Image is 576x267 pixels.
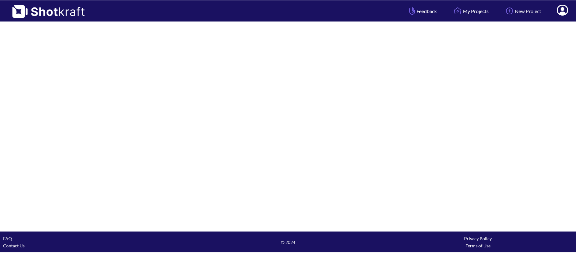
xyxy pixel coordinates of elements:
span: © 2024 [193,239,383,246]
img: Home Icon [452,6,463,16]
img: Hand Icon [408,6,417,16]
img: Add Icon [504,6,515,16]
div: Privacy Policy [383,235,573,242]
a: Contact Us [3,243,25,248]
a: My Projects [448,3,493,19]
iframe: chat widget [509,253,573,267]
a: New Project [500,3,546,19]
span: Feedback [408,7,437,15]
a: FAQ [3,236,12,241]
div: Terms of Use [383,242,573,249]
